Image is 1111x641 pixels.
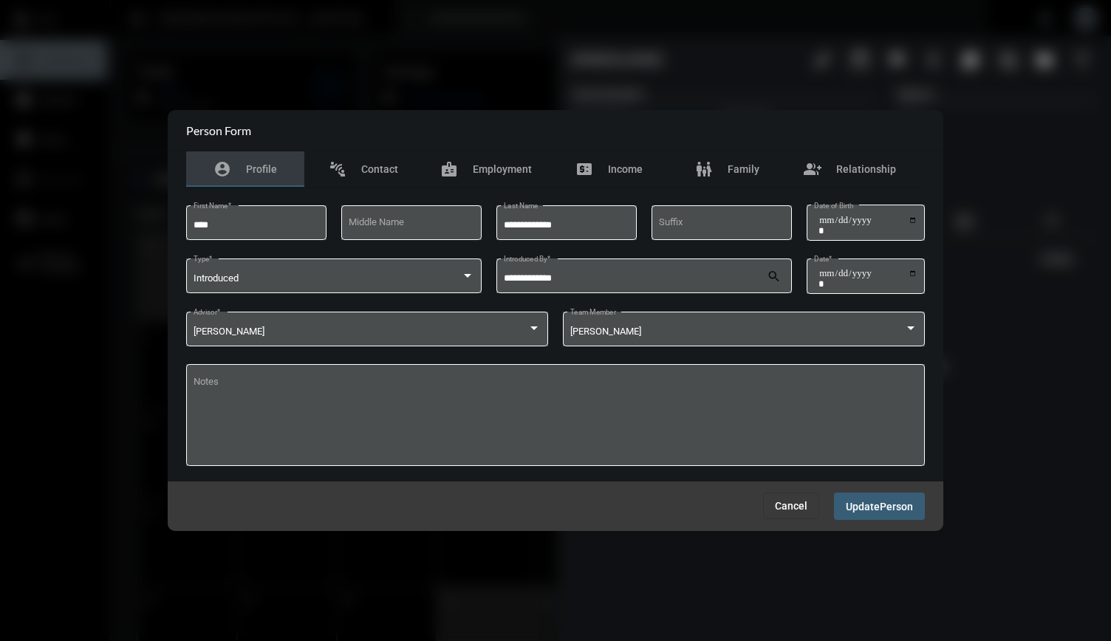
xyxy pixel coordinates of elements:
span: Introduced [194,272,239,284]
mat-icon: group_add [804,160,821,178]
mat-icon: price_change [575,160,593,178]
mat-icon: connect_without_contact [329,160,346,178]
mat-icon: badge [440,160,458,178]
span: [PERSON_NAME] [570,326,641,337]
span: Employment [473,163,532,175]
mat-icon: family_restroom [695,160,713,178]
button: Cancel [763,493,819,519]
span: Update [846,501,880,513]
h2: Person Form [186,123,251,137]
span: Contact [361,163,398,175]
span: Family [728,163,759,175]
mat-icon: account_circle [213,160,231,178]
span: Person [880,501,913,513]
span: Income [608,163,643,175]
mat-icon: search [767,269,784,287]
button: UpdatePerson [834,493,925,520]
span: [PERSON_NAME] [194,326,264,337]
span: Relationship [836,163,896,175]
span: Profile [246,163,277,175]
span: Cancel [775,500,807,512]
